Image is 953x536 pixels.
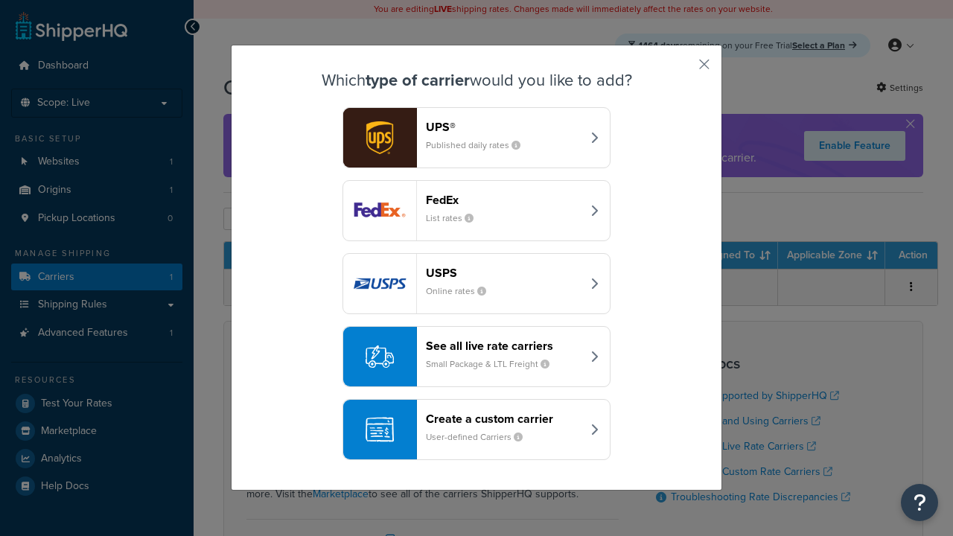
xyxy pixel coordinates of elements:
button: Create a custom carrierUser-defined Carriers [342,399,611,460]
button: ups logoUPS®Published daily rates [342,107,611,168]
button: fedEx logoFedExList rates [342,180,611,241]
button: Open Resource Center [901,484,938,521]
header: USPS [426,266,581,280]
header: FedEx [426,193,581,207]
img: fedEx logo [343,181,416,240]
img: icon-carrier-custom-c93b8a24.svg [366,415,394,444]
small: User-defined Carriers [426,430,535,444]
small: Online rates [426,284,498,298]
img: icon-carrier-liverate-becf4550.svg [366,342,394,371]
strong: type of carrier [366,68,470,92]
button: usps logoUSPSOnline rates [342,253,611,314]
img: ups logo [343,108,416,167]
small: Small Package & LTL Freight [426,357,561,371]
img: usps logo [343,254,416,313]
h3: Which would you like to add? [269,71,684,89]
button: See all live rate carriersSmall Package & LTL Freight [342,326,611,387]
header: Create a custom carrier [426,412,581,426]
header: UPS® [426,120,581,134]
small: Published daily rates [426,138,532,152]
header: See all live rate carriers [426,339,581,353]
small: List rates [426,211,485,225]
